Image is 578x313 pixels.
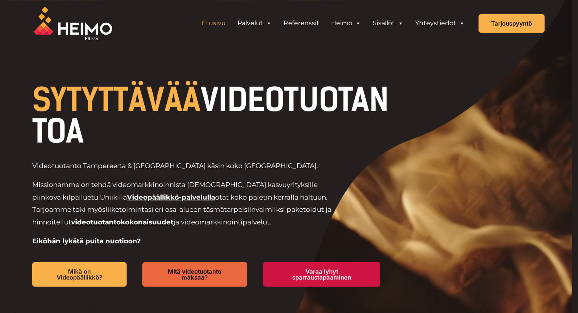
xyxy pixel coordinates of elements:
[192,15,475,31] aside: Header Widget 1
[142,262,247,287] a: Mitä videotuotanto maksaa?
[32,237,141,245] strong: Eiköhän lykätä puita nuotioon?
[232,15,278,31] a: Palvelut
[409,15,471,31] a: Yhteystiedot
[263,262,380,287] a: Varaa lyhyt sparraustapaaminen
[325,15,367,31] a: Heimo
[127,193,215,201] a: Videopäällikkö-palvelulla
[32,81,201,119] span: SYTYTTÄVÄÄ
[33,7,112,40] img: Heimo Filmsin logo
[32,179,342,228] p: Missionamme on tehdä videomarkkinoinnista [DEMOGRAPHIC_DATA] kasvuyrityksille piinkova kilpailuetu.
[100,193,127,201] span: Uniikilla
[32,262,127,287] a: Mikä on Videopäällikkö?
[105,206,256,213] span: liiketoimintasi eri osa-alueen täsmätarpeisiin
[173,218,271,226] span: ja videomarkkinointipalvelut.
[276,269,368,280] span: Varaa lyhyt sparraustapaaminen
[32,206,331,226] span: valmiiksi paketoidut ja hinnoitellut
[32,160,342,172] p: Videotuotanto Tampereelta & [GEOGRAPHIC_DATA] käsin koko [GEOGRAPHIC_DATA].
[367,15,409,31] a: Sisällöt
[32,84,396,147] h1: VIDEOTUOTANTOA
[196,15,232,31] a: Etusivu
[71,218,173,226] a: videotuotantokokonaisuudet
[278,15,325,31] a: Referenssit
[155,269,235,280] span: Mitä videotuotanto maksaa?
[479,14,545,33] a: Tarjouspyyntö
[45,269,114,280] span: Mikä on Videopäällikkö?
